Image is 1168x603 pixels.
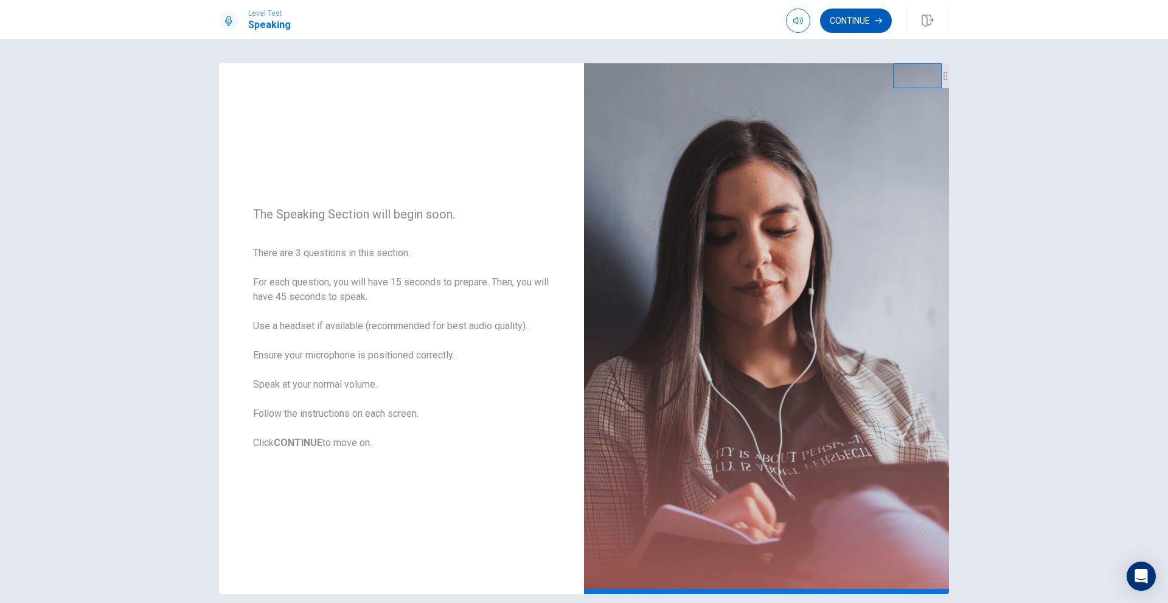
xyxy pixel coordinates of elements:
[274,437,322,448] b: CONTINUE
[1127,562,1156,591] div: Open Intercom Messenger
[253,246,550,450] span: There are 3 questions in this section. For each question, you will have 15 seconds to prepare. Th...
[584,63,949,594] img: speaking intro
[253,207,550,221] span: The Speaking Section will begin soon.
[248,18,291,32] h1: Speaking
[248,9,291,18] span: Level Test
[820,9,892,33] button: Continue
